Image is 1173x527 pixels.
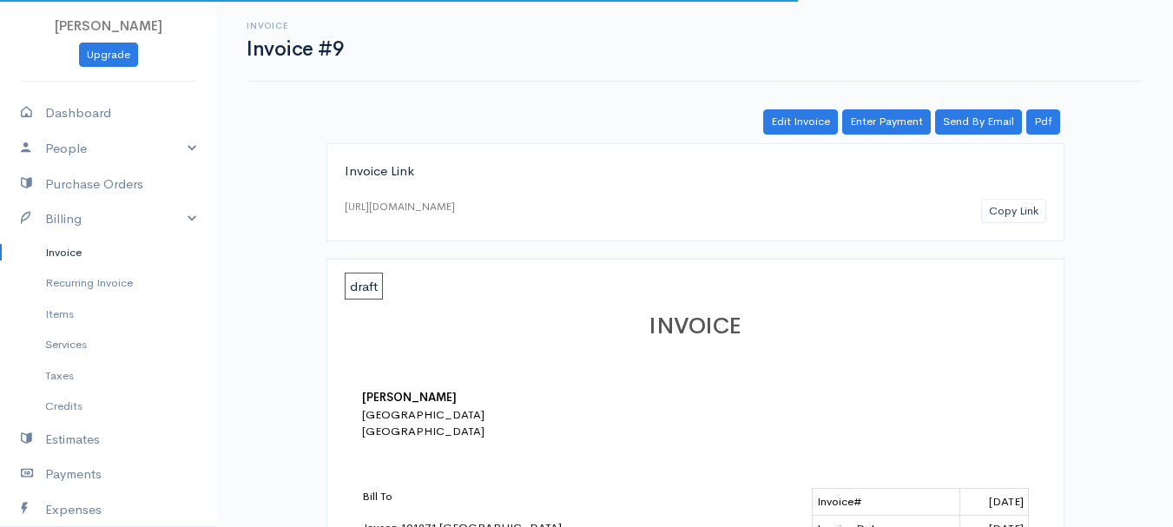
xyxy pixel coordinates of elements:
a: Enter Payment [842,109,931,135]
td: Invoice# [812,489,960,516]
span: [PERSON_NAME] [55,17,162,34]
h1: INVOICE [362,314,1029,339]
a: Edit Invoice [763,109,838,135]
a: Send By Email [935,109,1022,135]
p: Bill To [362,488,666,505]
div: [URL][DOMAIN_NAME] [345,199,455,214]
a: Pdf [1026,109,1060,135]
a: Upgrade [79,43,138,68]
div: [GEOGRAPHIC_DATA] [GEOGRAPHIC_DATA] [362,406,666,440]
span: draft [345,273,383,300]
button: Copy Link [981,199,1046,224]
td: [DATE] [960,489,1028,516]
b: [PERSON_NAME] [362,390,457,405]
h6: Invoice [247,21,343,30]
div: Invoice Link [345,161,1046,181]
h1: Invoice #9 [247,38,343,60]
